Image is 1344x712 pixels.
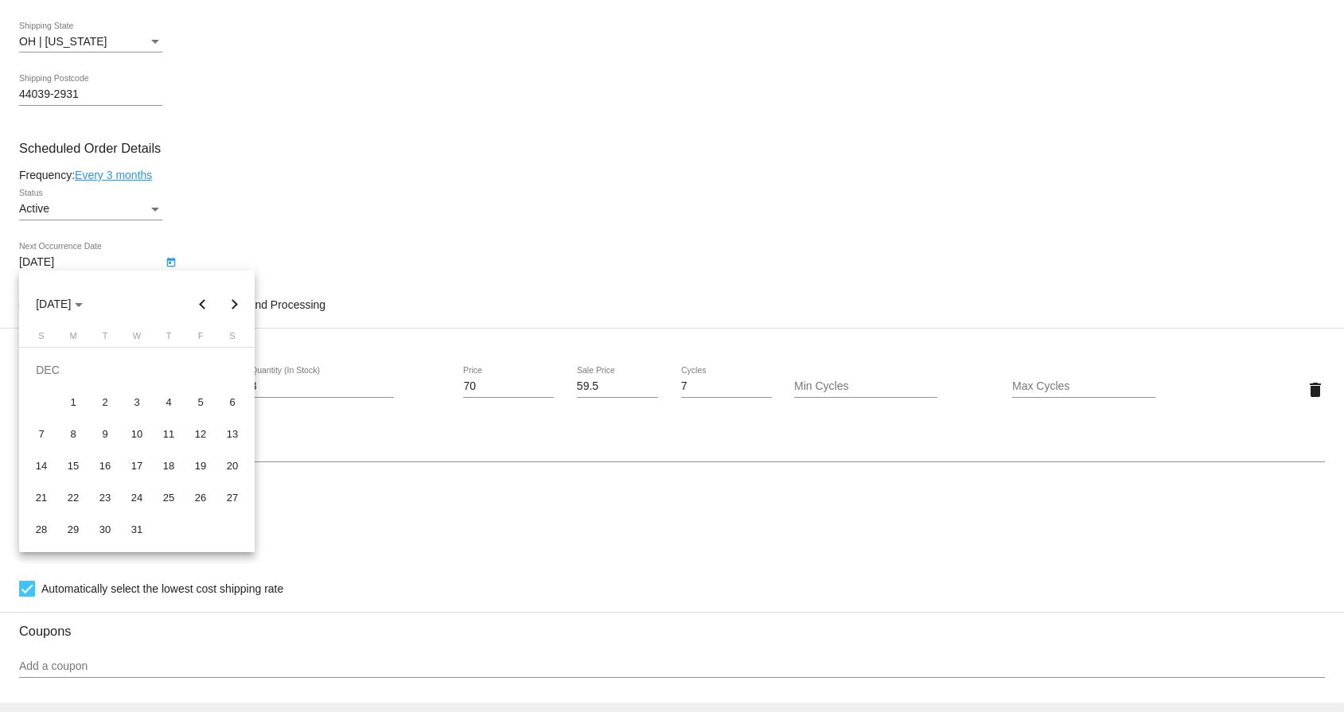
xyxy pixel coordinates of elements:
button: Previous month [187,288,219,320]
div: 24 [123,483,151,512]
div: 6 [218,387,247,416]
td: December 20, 2025 [216,449,248,481]
td: December 2, 2025 [89,386,121,418]
td: December 25, 2025 [153,481,185,513]
div: 22 [59,483,88,512]
div: 2 [91,387,119,416]
th: Saturday [216,331,248,347]
div: 21 [27,483,56,512]
td: December 31, 2025 [121,513,153,545]
div: 7 [27,419,56,448]
div: 28 [27,515,56,543]
div: 18 [154,451,183,480]
th: Wednesday [121,331,153,347]
td: December 3, 2025 [121,386,153,418]
div: 9 [91,419,119,448]
th: Monday [57,331,89,347]
div: 15 [59,451,88,480]
td: December 22, 2025 [57,481,89,513]
td: December 17, 2025 [121,449,153,481]
div: 8 [59,419,88,448]
td: December 26, 2025 [185,481,216,513]
div: 26 [186,483,215,512]
div: 19 [186,451,215,480]
td: December 8, 2025 [57,418,89,449]
td: December 21, 2025 [25,481,57,513]
div: 23 [91,483,119,512]
div: 16 [91,451,119,480]
td: December 28, 2025 [25,513,57,545]
td: December 7, 2025 [25,418,57,449]
span: [DATE] [36,298,83,310]
div: 4 [154,387,183,416]
td: December 13, 2025 [216,418,248,449]
div: 11 [154,419,183,448]
div: 14 [27,451,56,480]
td: December 19, 2025 [185,449,216,481]
div: 3 [123,387,151,416]
div: 17 [123,451,151,480]
th: Sunday [25,331,57,347]
button: Next month [219,288,251,320]
div: 31 [123,515,151,543]
td: December 23, 2025 [89,481,121,513]
div: 13 [218,419,247,448]
td: December 12, 2025 [185,418,216,449]
button: Choose month and year [23,288,95,320]
div: 25 [154,483,183,512]
td: December 24, 2025 [121,481,153,513]
td: December 6, 2025 [216,386,248,418]
td: December 5, 2025 [185,386,216,418]
td: December 10, 2025 [121,418,153,449]
div: 12 [186,419,215,448]
div: 1 [59,387,88,416]
div: 29 [59,515,88,543]
div: 5 [186,387,215,416]
td: December 4, 2025 [153,386,185,418]
td: December 9, 2025 [89,418,121,449]
div: 20 [218,451,247,480]
td: December 11, 2025 [153,418,185,449]
th: Tuesday [89,331,121,347]
td: December 14, 2025 [25,449,57,481]
th: Thursday [153,331,185,347]
td: December 1, 2025 [57,386,89,418]
th: Friday [185,331,216,347]
td: December 16, 2025 [89,449,121,481]
div: 10 [123,419,151,448]
td: December 27, 2025 [216,481,248,513]
td: December 15, 2025 [57,449,89,481]
td: December 18, 2025 [153,449,185,481]
div: 27 [218,483,247,512]
td: December 30, 2025 [89,513,121,545]
div: 30 [91,515,119,543]
td: DEC [25,354,248,386]
td: December 29, 2025 [57,513,89,545]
